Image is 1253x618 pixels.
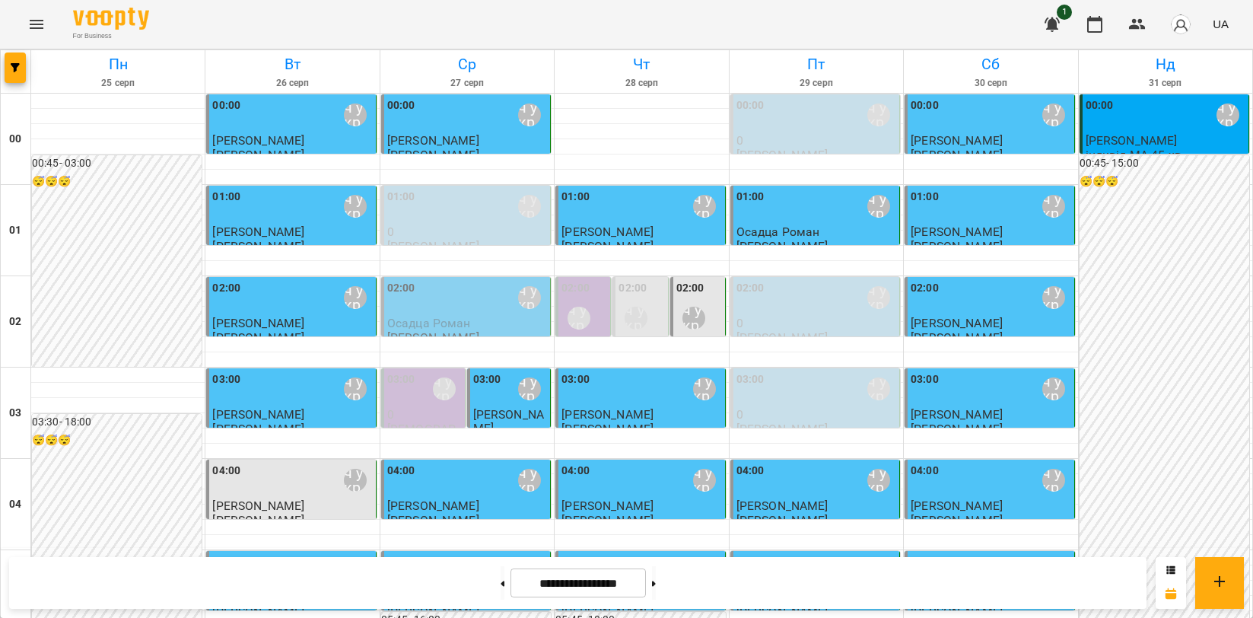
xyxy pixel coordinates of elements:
[212,331,304,344] p: [PERSON_NAME]
[561,463,590,479] label: 04:00
[736,148,828,161] p: [PERSON_NAME]
[208,76,377,91] h6: 26 серп
[9,496,21,513] h6: 04
[867,104,890,126] div: Мойсук Надія\ ма укр\шч укр\ https://us06web.zoom.us/j/84559859332
[387,371,415,388] label: 03:00
[387,97,415,114] label: 00:00
[387,133,479,148] span: [PERSON_NAME]
[32,414,202,431] h6: 03:30 - 18:00
[676,336,717,377] span: [PERSON_NAME]
[344,377,367,400] div: Мойсук Надія\ ма укр\шч укр\ https://us06web.zoom.us/j/84559859332
[212,422,304,435] p: [PERSON_NAME]
[911,499,1003,513] span: [PERSON_NAME]
[473,407,544,435] span: [PERSON_NAME]
[736,331,828,344] p: [PERSON_NAME]
[212,97,240,114] label: 00:00
[911,133,1003,148] span: [PERSON_NAME]
[906,76,1075,91] h6: 30 серп
[906,53,1075,76] h6: Сб
[518,377,541,400] div: Мойсук Надія\ ма укр\шч укр\ https://us06web.zoom.us/j/84559859332
[561,407,654,422] span: [PERSON_NAME]
[1086,133,1178,148] span: [PERSON_NAME]
[383,76,552,91] h6: 27 серп
[73,8,149,30] img: Voopty Logo
[32,155,202,172] h6: 00:45 - 03:00
[212,499,304,513] span: [PERSON_NAME]
[911,407,1003,422] span: [PERSON_NAME]
[561,422,654,435] p: [PERSON_NAME]
[732,53,901,76] h6: Пт
[736,134,896,147] p: 0
[387,316,471,330] span: Осадца Роман
[736,317,896,330] p: 0
[212,148,304,161] p: [PERSON_NAME]
[867,195,890,218] div: Мойсук Надія\ ма укр\шч укр\ https://us06web.zoom.us/j/84559859332
[911,331,1003,344] p: [PERSON_NAME]
[911,225,1003,239] span: [PERSON_NAME]
[387,240,479,253] p: [PERSON_NAME]
[9,314,21,330] h6: 02
[561,240,654,253] p: [PERSON_NAME]
[561,280,590,297] label: 02:00
[693,195,716,218] div: Мойсук Надія\ ма укр\шч укр\ https://us06web.zoom.us/j/84559859332
[1086,97,1114,114] label: 00:00
[561,225,654,239] span: [PERSON_NAME]
[212,371,240,388] label: 03:00
[212,133,304,148] span: [PERSON_NAME]
[73,31,149,41] span: For Business
[387,225,547,238] p: 0
[387,499,479,513] span: [PERSON_NAME]
[212,407,304,422] span: [PERSON_NAME]
[344,195,367,218] div: Мойсук Надія\ ма укр\шч укр\ https://us06web.zoom.us/j/84559859332
[736,371,765,388] label: 03:00
[387,148,479,161] p: [PERSON_NAME]
[1080,174,1249,190] h6: 😴😴😴
[433,377,456,400] div: Мойсук Надія\ ма укр\шч укр\ https://us06web.zoom.us/j/84559859332
[561,371,590,388] label: 03:00
[387,463,415,479] label: 04:00
[619,280,647,297] label: 02:00
[387,408,462,421] p: 0
[625,307,647,330] div: Мойсук Надія\ ма укр\шч укр\ https://us06web.zoom.us/j/84559859332
[344,286,367,309] div: Мойсук Надія\ ма укр\шч укр\ https://us06web.zoom.us/j/84559859332
[1207,10,1235,38] button: UA
[518,469,541,492] div: Мойсук Надія\ ма укр\шч укр\ https://us06web.zoom.us/j/84559859332
[212,463,240,479] label: 04:00
[1081,53,1250,76] h6: Нд
[473,371,501,388] label: 03:00
[911,316,1003,330] span: [PERSON_NAME]
[1170,14,1191,35] img: avatar_s.png
[1057,5,1072,20] span: 1
[736,422,828,435] p: [PERSON_NAME]
[561,499,654,513] span: [PERSON_NAME]
[911,422,1003,435] p: [PERSON_NAME]
[518,104,541,126] div: Мойсук Надія\ ма укр\шч укр\ https://us06web.zoom.us/j/84559859332
[911,280,939,297] label: 02:00
[212,514,304,527] p: [PERSON_NAME]
[736,97,765,114] label: 00:00
[387,422,462,475] p: [DEMOGRAPHIC_DATA] для [PERSON_NAME]
[208,53,377,76] h6: Вт
[693,469,716,492] div: Мойсук Надія\ ма укр\шч укр\ https://us06web.zoom.us/j/84559859332
[518,286,541,309] div: Мойсук Надія\ ма укр\шч укр\ https://us06web.zoom.us/j/84559859332
[1042,469,1065,492] div: Мойсук Надія\ ма укр\шч укр\ https://us06web.zoom.us/j/84559859332
[387,280,415,297] label: 02:00
[736,514,828,527] p: [PERSON_NAME]
[736,499,828,513] span: [PERSON_NAME]
[387,331,479,344] p: [PERSON_NAME]
[212,316,304,330] span: [PERSON_NAME]
[32,432,202,449] h6: 😴😴😴
[911,514,1003,527] p: [PERSON_NAME]
[911,189,939,205] label: 01:00
[736,408,896,421] p: 0
[1213,16,1229,32] span: UA
[1042,195,1065,218] div: Мойсук Надія\ ма укр\шч укр\ https://us06web.zoom.us/j/84559859332
[9,131,21,148] h6: 00
[1080,155,1249,172] h6: 00:45 - 15:00
[344,104,367,126] div: Мойсук Надія\ ма укр\шч укр\ https://us06web.zoom.us/j/84559859332
[867,469,890,492] div: Мойсук Надія\ ма укр\шч укр\ https://us06web.zoom.us/j/84559859332
[911,463,939,479] label: 04:00
[1086,148,1181,161] p: індивід МА 45 хв
[736,463,765,479] label: 04:00
[383,53,552,76] h6: Ср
